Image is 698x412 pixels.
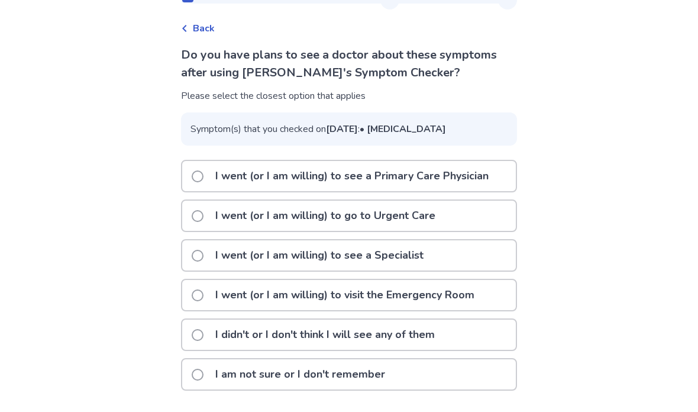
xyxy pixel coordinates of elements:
p: I went (or I am willing) to go to Urgent Care [208,201,442,231]
p: I went (or I am willing) to see a Primary Care Physician [208,161,496,191]
b: • [MEDICAL_DATA] [360,123,446,136]
p: I am not sure or I don't remember [208,359,392,390]
p: I didn't or I don't think I will see any of them [208,320,442,350]
p: I went (or I am willing) to see a Specialist [208,240,431,271]
p: I went (or I am willing) to visit the Emergency Room [208,280,482,310]
div: Please select the closest option that applies [181,89,517,146]
b: [DATE] [326,123,358,136]
span: Symptom(s) that you checked on : [181,112,517,146]
span: Back [193,21,215,36]
p: Do you have plans to see a doctor about these symptoms after using [PERSON_NAME]'s Symptom Checker? [181,46,517,82]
